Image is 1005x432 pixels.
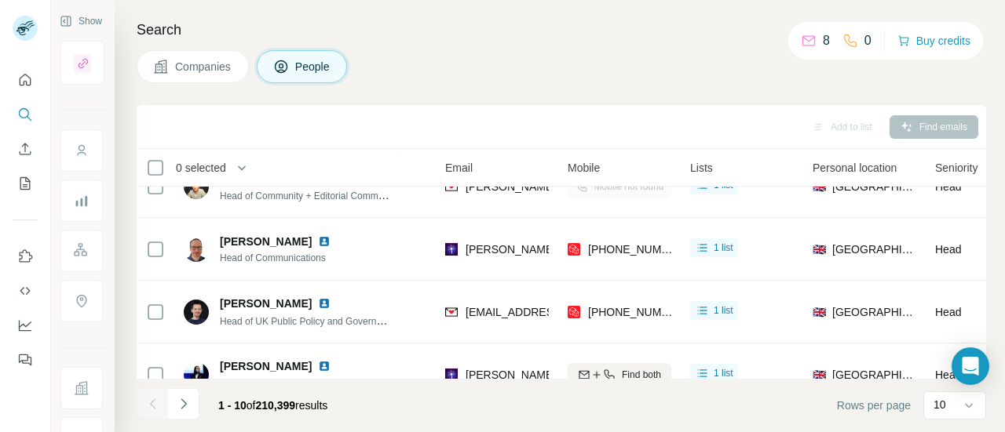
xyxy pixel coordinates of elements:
img: LinkedIn logo [318,360,331,372]
span: 1 - 10 [218,399,247,412]
img: Avatar [184,237,209,262]
button: Dashboard [13,311,38,339]
span: results [218,399,327,412]
span: [PERSON_NAME][EMAIL_ADDRESS][DOMAIN_NAME] [466,180,742,193]
button: Navigate to next page [168,388,199,419]
img: provider findymail logo [445,304,458,320]
span: Personal location [813,160,897,176]
button: Show [49,9,113,33]
span: [EMAIL_ADDRESS][DOMAIN_NAME] [466,306,652,318]
span: Companies [175,59,232,74]
button: My lists [13,169,38,198]
h4: Search [137,19,986,41]
span: [GEOGRAPHIC_DATA] [832,367,916,383]
span: Head of Communications [220,251,349,265]
span: 1 list [714,303,733,318]
div: Open Intercom Messenger [952,347,989,385]
span: [PHONE_NUMBER] [588,306,687,318]
span: Find both [622,368,661,382]
span: 210,399 [256,399,296,412]
button: Find both [568,363,671,387]
span: Head of UK Public Policy and Government Relations [220,314,439,327]
p: 8 [823,31,830,50]
p: 10 [934,397,946,412]
span: [PERSON_NAME][EMAIL_ADDRESS][DOMAIN_NAME] [466,243,742,256]
span: 1 list [714,366,733,380]
span: 0 selected [176,160,226,176]
span: [GEOGRAPHIC_DATA] [832,304,916,320]
span: Head [935,243,961,256]
span: Head [935,180,961,193]
p: 0 [864,31,872,50]
img: provider leadmagic logo [445,241,458,257]
span: Head [935,306,961,318]
button: Search [13,100,38,129]
span: Rows per page [837,398,911,413]
span: 🇬🇧 [813,241,826,257]
span: Email [445,160,473,176]
span: 🇬🇧 [813,304,826,320]
span: Head [935,368,961,381]
img: LinkedIn logo [318,235,331,248]
span: 🇬🇧 [813,367,826,383]
span: Mobile [568,160,600,176]
button: Use Surfe on LinkedIn [13,242,38,270]
span: [GEOGRAPHIC_DATA] [832,241,916,257]
img: provider leadmagic logo [445,367,458,383]
span: [PHONE_NUMBER] [588,243,687,256]
span: [PERSON_NAME][EMAIL_ADDRESS][DOMAIN_NAME] [466,368,742,381]
span: of [247,399,256,412]
button: Feedback [13,346,38,374]
span: People [295,59,331,74]
span: Seniority [935,160,978,176]
span: [PERSON_NAME] [220,296,312,311]
img: LinkedIn logo [318,297,331,310]
span: Head of Community + Editorial Communications [220,189,421,201]
button: Use Surfe API [13,277,38,305]
span: 1 list [714,241,733,255]
button: Quick start [13,66,38,94]
span: [PERSON_NAME] [220,358,312,374]
span: Head Solutions Architect | SAP Alliance [220,379,384,390]
span: [PERSON_NAME] [220,234,312,249]
button: Enrich CSV [13,135,38,163]
button: Buy credits [897,30,970,52]
img: Avatar [184,362,209,387]
img: Avatar [184,299,209,325]
img: provider prospeo logo [568,304,580,320]
img: provider prospeo logo [568,241,580,257]
span: Lists [690,160,713,176]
